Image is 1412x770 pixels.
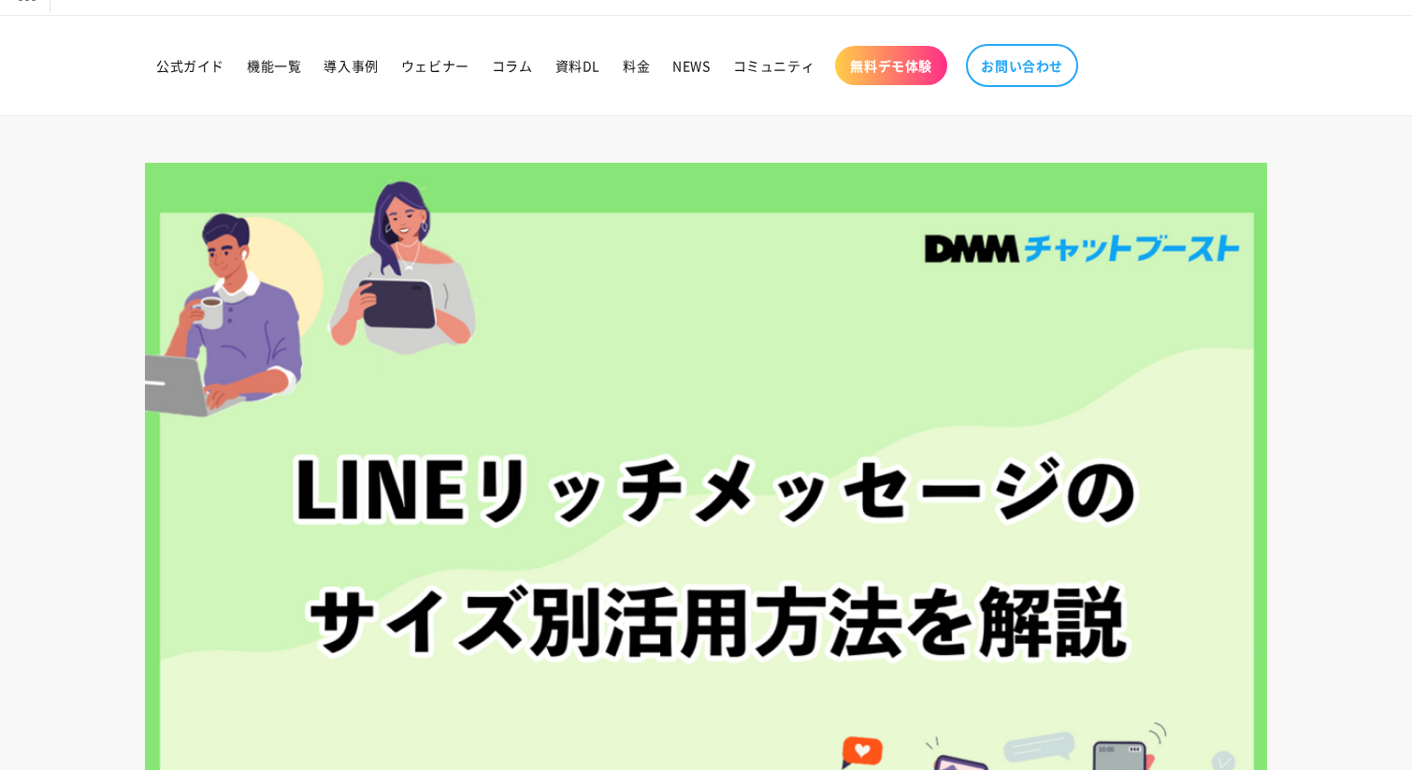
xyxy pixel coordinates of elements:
a: 料金 [612,46,661,85]
a: ウェビナー [390,46,481,85]
span: 資料DL [555,57,600,74]
span: 無料デモ体験 [850,57,932,74]
a: 無料デモ体験 [835,46,947,85]
a: コラム [481,46,544,85]
span: コラム [492,57,533,74]
a: 導入事例 [312,46,389,85]
span: 機能一覧 [247,57,301,74]
span: ウェビナー [401,57,469,74]
span: コミュニティ [733,57,815,74]
a: NEWS [661,46,721,85]
a: お問い合わせ [966,44,1078,87]
a: 公式ガイド [145,46,236,85]
span: NEWS [672,57,710,74]
span: 導入事例 [324,57,378,74]
a: 機能一覧 [236,46,312,85]
a: 資料DL [544,46,612,85]
span: 料金 [623,57,650,74]
a: コミュニティ [722,46,827,85]
span: お問い合わせ [981,57,1063,74]
span: 公式ガイド [156,57,224,74]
